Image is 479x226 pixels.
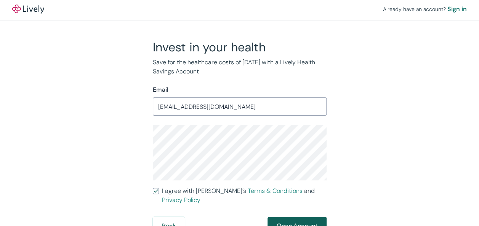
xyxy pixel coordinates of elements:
div: Already have an account? [383,5,467,14]
span: I agree with [PERSON_NAME]’s and [162,186,327,205]
a: Sign in [447,5,467,14]
a: Privacy Policy [162,196,200,204]
label: Email [153,85,168,94]
p: Save for the healthcare costs of [DATE] with a Lively Health Savings Account [153,58,327,76]
h2: Invest in your health [153,40,327,55]
a: LivelyLively [12,5,44,14]
img: Lively [12,5,44,14]
a: Terms & Conditions [248,187,303,195]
